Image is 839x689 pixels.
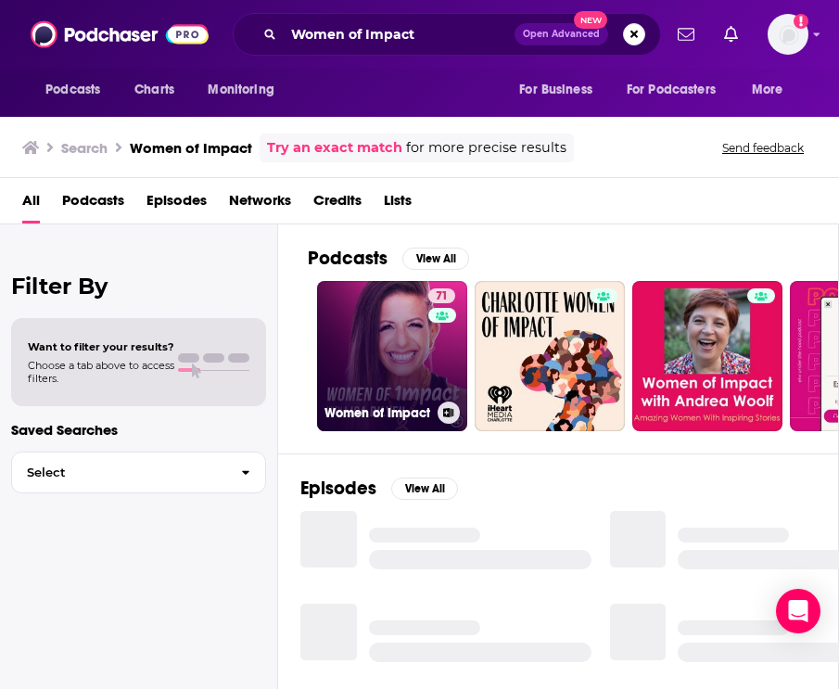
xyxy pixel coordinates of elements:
[717,19,745,50] a: Show notifications dropdown
[519,77,592,103] span: For Business
[31,17,209,52] img: Podchaser - Follow, Share and Rate Podcasts
[402,248,469,270] button: View All
[752,77,783,103] span: More
[391,478,458,500] button: View All
[122,72,185,108] a: Charts
[300,477,376,500] h2: Episodes
[11,421,266,439] p: Saved Searches
[739,72,807,108] button: open menu
[515,23,608,45] button: Open AdvancedNew
[32,72,124,108] button: open menu
[794,14,808,29] svg: Add a profile image
[308,247,469,270] a: PodcastsView All
[768,14,808,55] img: User Profile
[22,185,40,223] a: All
[11,273,266,300] h2: Filter By
[308,247,388,270] h2: Podcasts
[229,185,291,223] a: Networks
[615,72,743,108] button: open menu
[62,185,124,223] a: Podcasts
[574,11,607,29] span: New
[776,589,820,633] div: Open Intercom Messenger
[428,288,455,303] a: 71
[12,466,226,478] span: Select
[300,477,458,500] a: EpisodesView All
[61,139,108,157] h3: Search
[324,405,430,421] h3: Women of Impact
[717,140,809,156] button: Send feedback
[384,185,412,223] a: Lists
[28,359,174,385] span: Choose a tab above to access filters.
[317,281,467,431] a: 71Women of Impact
[233,13,661,56] div: Search podcasts, credits, & more...
[523,30,600,39] span: Open Advanced
[627,77,716,103] span: For Podcasters
[45,77,100,103] span: Podcasts
[146,185,207,223] a: Episodes
[267,137,402,159] a: Try an exact match
[436,287,448,306] span: 71
[284,19,515,49] input: Search podcasts, credits, & more...
[11,452,266,493] button: Select
[130,139,252,157] h3: Women of Impact
[768,14,808,55] button: Show profile menu
[134,77,174,103] span: Charts
[208,77,273,103] span: Monitoring
[506,72,616,108] button: open menu
[313,185,362,223] a: Credits
[670,19,702,50] a: Show notifications dropdown
[28,340,174,353] span: Want to filter your results?
[406,137,566,159] span: for more precise results
[768,14,808,55] span: Logged in as calellac
[195,72,298,108] button: open menu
